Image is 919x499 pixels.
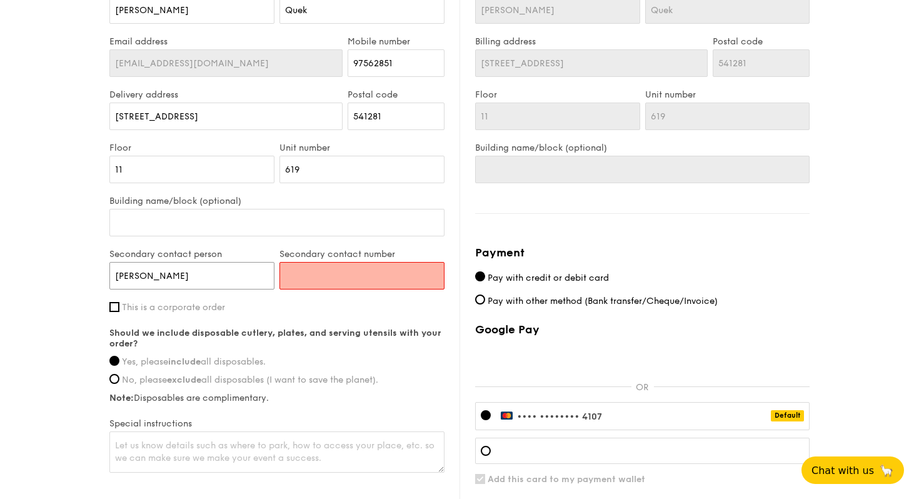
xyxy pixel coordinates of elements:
[109,249,274,260] label: Secondary contact person
[109,356,119,366] input: Yes, pleaseincludeall disposables.
[488,474,645,485] span: Add this card to my payment wallet
[501,411,514,420] img: mastercard.cc10fc2f.svg
[475,143,810,153] label: Building name/block (optional)
[475,36,708,47] label: Billing address
[801,456,904,484] button: Chat with us🦙
[488,296,718,306] span: Pay with other method (Bank transfer/Cheque/Invoice)
[811,465,874,476] span: Chat with us
[501,446,804,456] iframe: Secure card payment input frame
[501,411,602,422] label: •••• 4107
[517,411,560,422] span: •••• ••••
[122,375,378,385] span: No, please all disposables (I want to save the planet).
[109,143,274,153] label: Floor
[475,244,810,261] h4: Payment
[771,410,804,421] div: Default
[279,249,444,260] label: Secondary contact number
[348,89,444,100] label: Postal code
[631,382,654,393] p: OR
[488,273,609,283] span: Pay with credit or debit card
[122,302,225,313] span: This is a corporate order
[167,375,201,385] strong: exclude
[348,36,444,47] label: Mobile number
[879,463,894,478] span: 🦙
[475,89,640,100] label: Floor
[109,89,343,100] label: Delivery address
[109,374,119,384] input: No, pleaseexcludeall disposables (I want to save the planet).
[109,393,134,403] strong: Note:
[122,356,266,367] span: Yes, please all disposables.
[713,36,810,47] label: Postal code
[109,393,444,403] label: Disposables are complimentary.
[109,418,444,429] label: Special instructions
[279,143,444,153] label: Unit number
[475,271,485,281] input: Pay with credit or debit card
[475,323,810,336] label: Google Pay
[109,196,444,206] label: Building name/block (optional)
[645,89,810,100] label: Unit number
[168,356,201,367] strong: include
[109,36,343,47] label: Email address
[475,295,485,305] input: Pay with other method (Bank transfer/Cheque/Invoice)
[109,302,119,312] input: This is a corporate order
[475,344,810,371] iframe: Secure payment button frame
[109,328,441,349] strong: Should we include disposable cutlery, plates, and serving utensils with your order?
